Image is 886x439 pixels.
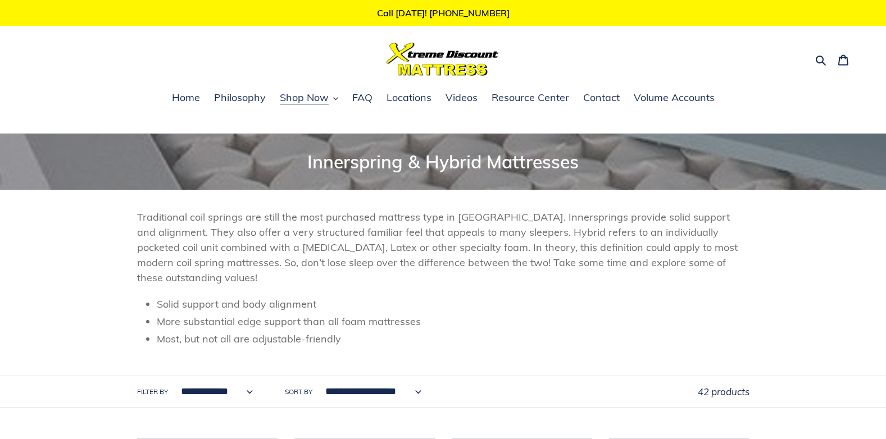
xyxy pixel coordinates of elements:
[381,90,437,107] a: Locations
[440,90,483,107] a: Videos
[352,91,372,104] span: FAQ
[492,91,569,104] span: Resource Center
[578,90,625,107] a: Contact
[274,90,344,107] button: Shop Now
[214,91,266,104] span: Philosophy
[172,91,200,104] span: Home
[208,90,271,107] a: Philosophy
[137,387,168,397] label: Filter by
[387,91,431,104] span: Locations
[628,90,720,107] a: Volume Accounts
[486,90,575,107] a: Resource Center
[387,43,499,76] img: Xtreme Discount Mattress
[157,314,749,329] li: More substantial edge support than all foam mattresses
[157,296,749,312] li: Solid support and body alignment
[137,209,749,285] p: Traditional coil springs are still the most purchased mattress type in [GEOGRAPHIC_DATA]. Innersp...
[583,91,620,104] span: Contact
[698,386,749,397] span: 42 products
[166,90,206,107] a: Home
[285,387,312,397] label: Sort by
[347,90,378,107] a: FAQ
[307,150,579,173] span: Innerspring & Hybrid Mattresses
[280,91,329,104] span: Shop Now
[634,91,715,104] span: Volume Accounts
[157,331,749,346] li: Most, but not all are adjustable-friendly
[446,91,478,104] span: Videos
